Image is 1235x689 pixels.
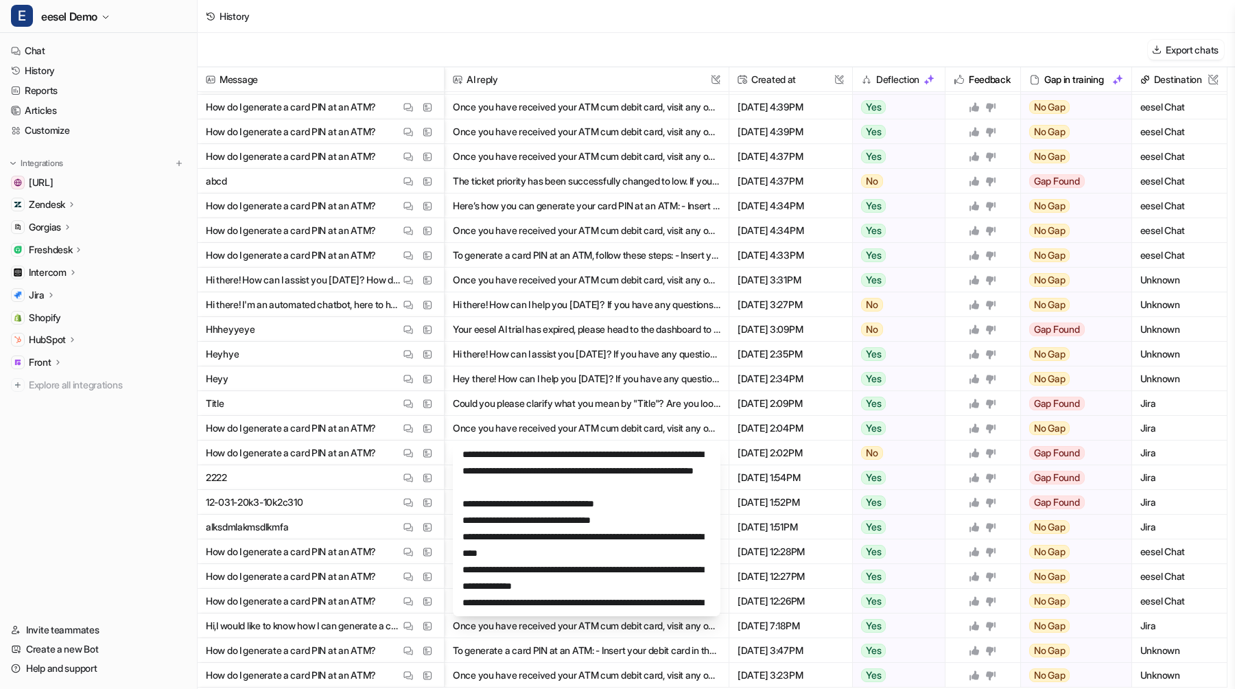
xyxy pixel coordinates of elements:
button: I'm unable to find the information you need right now. Could you please rephrase your question or... [453,441,720,465]
span: [DATE] 1:52PM [735,490,847,515]
span: Yes [861,594,886,608]
span: Yes [861,545,886,559]
span: No Gap [1029,347,1070,361]
span: Yes [861,273,886,287]
button: To generate a card PIN at an ATM, follow these steps: - Insert your debit card into the ATM. - Se... [453,243,720,268]
span: [DATE] 4:37PM [735,144,847,169]
button: Once you have received your ATM cum debit card, visit any one of the nearest ATMs and follow thes... [453,663,720,688]
span: Yes [861,125,886,139]
span: AI reply [450,67,723,92]
button: Yes [853,366,937,391]
p: 12-031-20k3-10k2c310 [206,490,303,515]
button: Yes [853,564,937,589]
a: Customize [5,121,191,140]
button: Yes [853,614,937,638]
span: Yes [861,224,886,237]
p: How do I generate a card PIN at an ATM? [206,441,376,465]
span: [DATE] 4:39PM [735,119,847,144]
button: Hey there! How can I help you [DATE]? If you have any questions or need assistance, just let me k... [453,366,720,391]
span: [DATE] 2:34PM [735,366,847,391]
span: No Gap [1029,520,1070,534]
button: Once you have received your ATM cum debit card, visit any one of the nearest ATMs. Follow the ste... [453,144,720,169]
span: Unknown [1138,366,1222,391]
div: History [220,9,250,23]
p: alksdmlakmsdlkmfa [206,515,288,539]
p: How do I generate a card PIN at an ATM? [206,638,376,663]
p: Title [206,391,224,416]
button: No [853,169,937,194]
span: No Gap [1029,199,1070,213]
span: eesel Chat [1138,539,1222,564]
img: Freshdesk [14,246,22,254]
span: [DATE] 7:18PM [735,614,847,638]
span: Yes [861,495,886,509]
span: [DATE] 2:02PM [735,441,847,465]
p: Gorgias [29,220,61,234]
span: [DATE] 3:47PM [735,638,847,663]
button: Yes [853,539,937,564]
a: Chat [5,41,191,60]
a: Reports [5,81,191,100]
button: Your eesel AI trial has expired, please head to the dashboard to subscribe and manage your plan. [453,317,720,342]
span: eesel Chat [1138,243,1222,268]
span: Yes [861,100,886,114]
button: Once you have received your ATM cum debit card, visit any one of the nearest ATMs. Follow the ste... [453,416,720,441]
button: No [853,317,937,342]
span: No Gap [1029,273,1070,287]
button: Yes [853,391,937,416]
span: E [11,5,33,27]
span: Unknown [1138,663,1222,688]
span: [DATE] 3:31PM [735,268,847,292]
button: Gap Found [1021,490,1122,515]
button: Yes [853,144,937,169]
button: Here’s how you can generate your card PIN at an ATM: - Insert your debit card into the ATM. - Sel... [453,194,720,218]
p: How do I generate a card PIN at an ATM? [206,243,376,268]
p: Integrations [21,158,63,169]
span: No Gap [1029,125,1070,139]
p: 2222 [206,465,227,490]
a: Help and support [5,659,191,678]
span: Yes [861,397,886,410]
button: Integrations [5,156,67,170]
span: [DATE] 2:35PM [735,342,847,366]
button: No Gap [1021,95,1122,119]
button: No Gap [1021,292,1122,317]
a: Articles [5,101,191,120]
span: [DATE] 1:54PM [735,465,847,490]
span: No Gap [1029,644,1070,657]
span: Explore all integrations [29,374,186,396]
span: Jira [1138,490,1222,515]
button: Gap Found [1021,317,1122,342]
button: Once you have received your ATM cum debit card, visit any one of the nearest ATMs. Follow the ste... [453,95,720,119]
span: eesel Chat [1138,169,1222,194]
img: Zendesk [14,200,22,209]
span: eesel Chat [1138,119,1222,144]
span: [DATE] 4:34PM [735,218,847,243]
span: [DATE] 12:26PM [735,589,847,614]
span: Gap Found [1029,471,1085,484]
button: No Gap [1021,416,1122,441]
p: How do I generate a card PIN at an ATM? [206,539,376,564]
span: Jira [1138,441,1222,465]
img: Front [14,358,22,366]
button: No Gap [1021,268,1122,292]
img: menu_add.svg [174,159,184,168]
img: HubSpot [14,336,22,344]
button: No Gap [1021,638,1122,663]
button: No Gap [1021,218,1122,243]
p: How do I generate a card PIN at an ATM? [206,564,376,589]
span: Jira [1138,515,1222,539]
p: How do I generate a card PIN at an ATM? [206,218,376,243]
span: Yes [861,520,886,534]
span: Created at [735,67,847,92]
span: No [861,174,883,188]
button: Once you have received your ATM cum debit card, visit any one of the nearest ATMs. Follow these s... [453,119,720,144]
button: No [853,292,937,317]
span: [DATE] 3:27PM [735,292,847,317]
p: How do I generate a card PIN at an ATM? [206,663,376,688]
button: No Gap [1021,194,1122,218]
span: Jira [1138,614,1222,638]
span: Unknown [1138,638,1222,663]
p: abcd [206,169,227,194]
span: Jira [1138,465,1222,490]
